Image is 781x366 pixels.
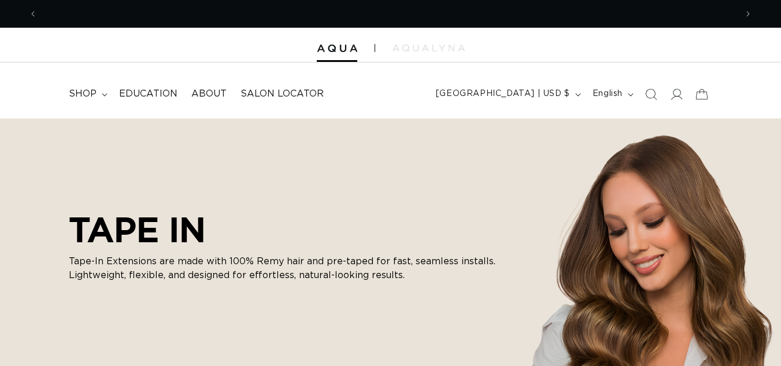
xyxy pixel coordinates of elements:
img: Aqua Hair Extensions [317,45,357,53]
a: About [184,81,234,107]
h2: TAPE IN [69,209,508,250]
span: English [593,88,623,100]
button: Next announcement [735,3,761,25]
p: Tape-In Extensions are made with 100% Remy hair and pre-taped for fast, seamless installs. Lightw... [69,254,508,282]
span: Education [119,88,177,100]
span: [GEOGRAPHIC_DATA] | USD $ [436,88,570,100]
button: Previous announcement [20,3,46,25]
button: English [586,83,638,105]
button: [GEOGRAPHIC_DATA] | USD $ [429,83,586,105]
summary: shop [62,81,112,107]
img: aqualyna.com [393,45,465,51]
a: Education [112,81,184,107]
a: Salon Locator [234,81,331,107]
span: Salon Locator [240,88,324,100]
span: About [191,88,227,100]
summary: Search [638,82,664,107]
span: shop [69,88,97,100]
